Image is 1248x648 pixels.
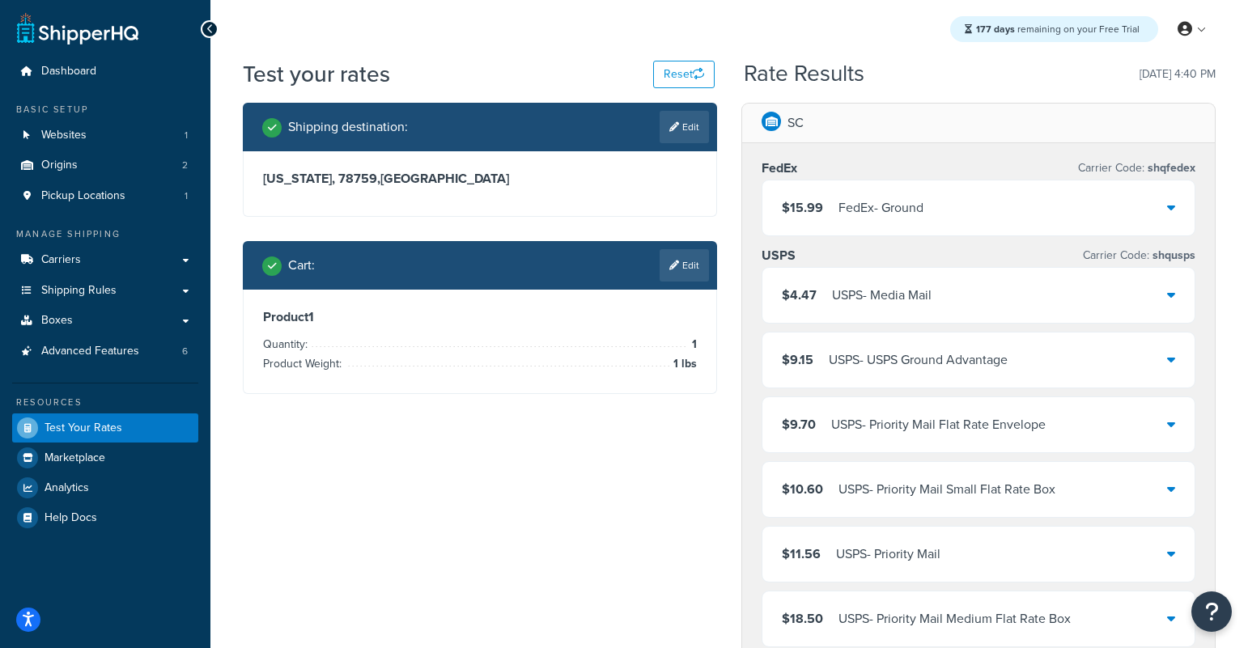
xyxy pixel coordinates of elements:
a: Carriers [12,245,198,275]
li: Advanced Features [12,337,198,366]
a: Origins2 [12,150,198,180]
h2: Rate Results [744,61,864,87]
a: Marketplace [12,443,198,472]
div: USPS - Priority Mail Small Flat Rate Box [838,478,1055,501]
span: $10.60 [782,480,823,498]
span: Analytics [45,481,89,495]
span: 1 [185,129,188,142]
a: Analytics [12,473,198,502]
h3: [US_STATE], 78759 , [GEOGRAPHIC_DATA] [263,171,697,187]
span: shqusps [1149,247,1195,264]
span: $11.56 [782,544,821,563]
li: Websites [12,121,198,150]
a: Edit [660,111,709,143]
p: [DATE] 4:40 PM [1140,63,1216,86]
p: Carrier Code: [1078,157,1195,180]
h1: Test your rates [243,58,390,90]
h2: Shipping destination : [288,120,408,134]
span: Origins [41,159,78,172]
span: 1 [185,189,188,203]
span: Boxes [41,314,73,328]
span: Pickup Locations [41,189,125,203]
div: USPS - Media Mail [832,284,932,307]
a: Pickup Locations1 [12,181,198,211]
div: USPS - USPS Ground Advantage [829,349,1008,371]
div: FedEx - Ground [838,197,923,219]
div: Basic Setup [12,103,198,116]
span: 1 lbs [669,354,697,374]
strong: 177 days [976,22,1015,36]
div: Resources [12,396,198,409]
div: USPS - Priority Mail [836,543,940,565]
span: Quantity: [263,336,312,353]
p: Carrier Code: [1083,244,1195,267]
div: USPS - Priority Mail Flat Rate Envelope [831,413,1046,436]
li: Origins [12,150,198,180]
span: shqfedex [1144,159,1195,176]
span: Websites [41,129,87,142]
a: Edit [660,249,709,282]
span: Test Your Rates [45,421,122,435]
span: Help Docs [45,511,97,525]
button: Reset [653,61,715,88]
h3: USPS [762,248,796,264]
p: SC [787,112,804,134]
span: Dashboard [41,65,96,78]
a: Websites1 [12,121,198,150]
div: Manage Shipping [12,227,198,241]
span: $9.70 [782,415,816,434]
h3: FedEx [762,160,797,176]
a: Advanced Features6 [12,337,198,366]
span: Product Weight: [263,355,346,372]
span: $4.47 [782,286,817,304]
span: 1 [688,335,697,354]
div: USPS - Priority Mail Medium Flat Rate Box [838,608,1071,630]
span: $15.99 [782,198,823,217]
span: 2 [182,159,188,172]
h2: Cart : [288,258,315,273]
a: Dashboard [12,57,198,87]
span: $18.50 [782,609,823,628]
span: Carriers [41,253,81,267]
li: Pickup Locations [12,181,198,211]
span: remaining on your Free Trial [976,22,1140,36]
span: Shipping Rules [41,284,117,298]
a: Boxes [12,306,198,336]
h3: Product 1 [263,309,697,325]
a: Help Docs [12,503,198,532]
span: $9.15 [782,350,813,369]
a: Shipping Rules [12,276,198,306]
span: Marketplace [45,451,105,465]
span: 6 [182,345,188,358]
span: Advanced Features [41,345,139,358]
button: Open Resource Center [1191,591,1232,632]
a: Test Your Rates [12,413,198,443]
